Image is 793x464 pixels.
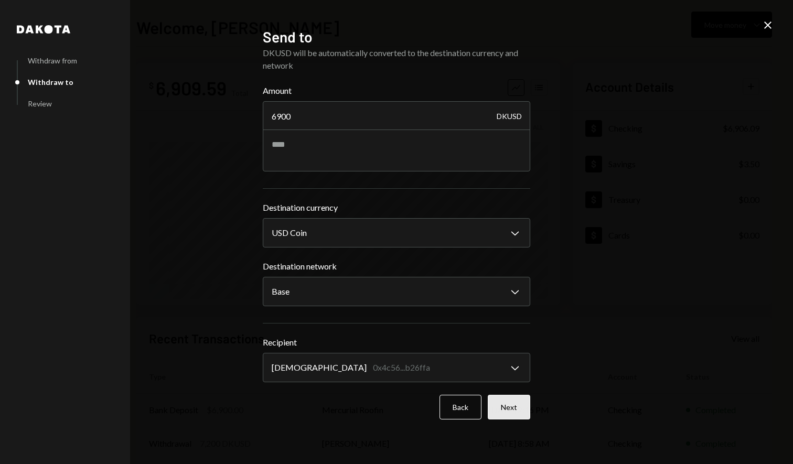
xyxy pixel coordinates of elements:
button: Recipient [263,353,530,382]
label: Destination currency [263,201,530,214]
button: Back [440,395,481,419]
h2: Send to [263,27,530,47]
div: DKUSD will be automatically converted to the destination currency and network [263,47,530,72]
button: Destination network [263,277,530,306]
label: Amount [263,84,530,97]
div: Review [28,99,52,108]
label: Destination network [263,260,530,273]
div: 0x4c56...b26ffa [373,361,430,374]
button: Next [488,395,530,419]
div: Withdraw from [28,56,77,65]
div: DKUSD [497,101,522,131]
div: Withdraw to [28,78,73,87]
input: Enter amount [263,101,530,131]
button: Destination currency [263,218,530,247]
label: Recipient [263,336,530,349]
